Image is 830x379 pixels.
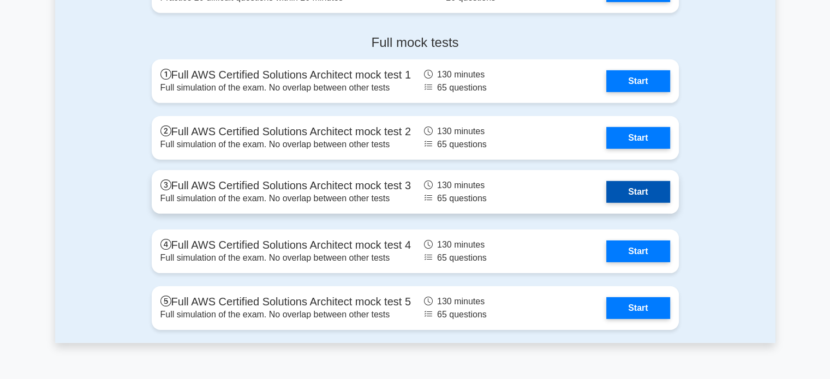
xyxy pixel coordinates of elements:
[606,297,670,319] a: Start
[606,70,670,92] a: Start
[606,181,670,203] a: Start
[606,127,670,149] a: Start
[152,35,679,51] h4: Full mock tests
[606,240,670,262] a: Start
